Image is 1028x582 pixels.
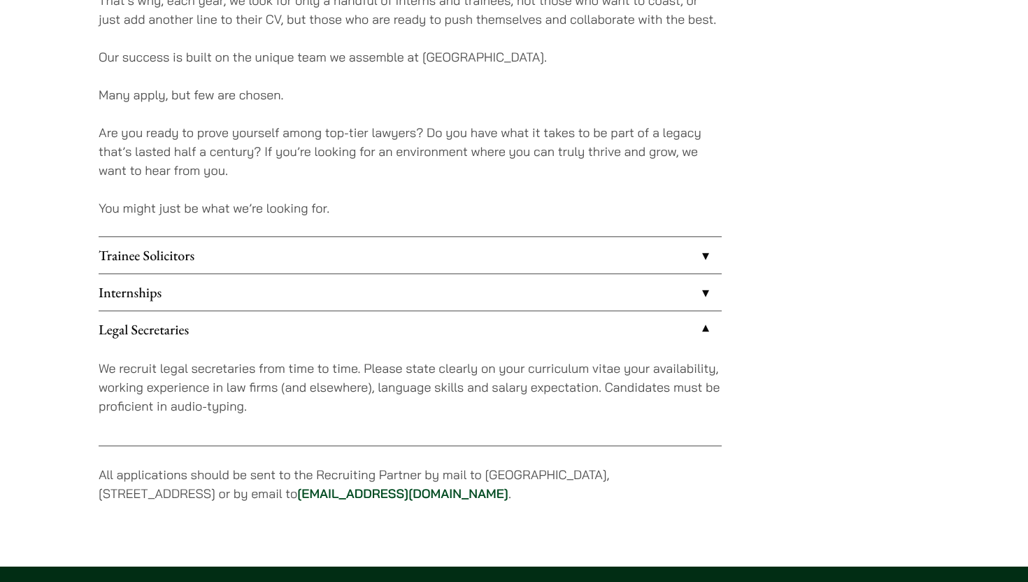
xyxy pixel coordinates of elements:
[99,359,722,416] p: We recruit legal secretaries from time to time. Please state clearly on your curriculum vitae you...
[99,311,722,348] a: Legal Secretaries
[99,199,722,218] p: You might just be what we’re looking for.
[99,274,722,311] a: Internships
[99,348,722,446] div: Legal Secretaries
[99,123,722,180] p: Are you ready to prove yourself among top-tier lawyers? Do you have what it takes to be part of a...
[99,237,722,274] a: Trainee Solicitors
[99,465,722,503] p: All applications should be sent to the Recruiting Partner by mail to [GEOGRAPHIC_DATA], [STREET_A...
[297,485,508,502] a: [EMAIL_ADDRESS][DOMAIN_NAME]
[99,48,722,66] p: Our success is built on the unique team we assemble at [GEOGRAPHIC_DATA].
[99,85,722,104] p: Many apply, but few are chosen.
